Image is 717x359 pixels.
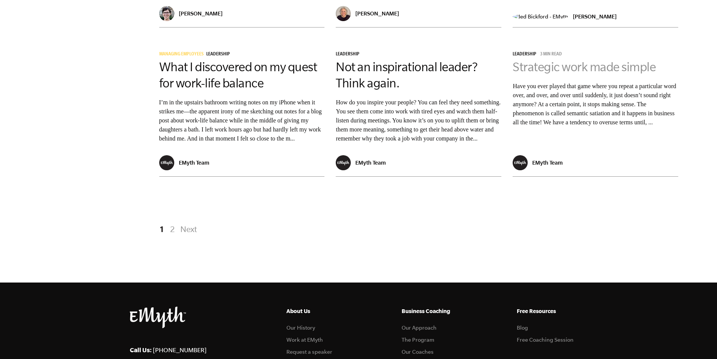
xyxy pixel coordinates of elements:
[517,307,588,316] h5: Free Resources
[573,13,617,20] p: [PERSON_NAME]
[540,52,562,57] p: 3 min read
[336,155,351,170] img: EMyth Team - EMyth
[159,52,206,57] a: Managing Employees
[355,10,399,17] p: [PERSON_NAME]
[179,159,209,166] p: EMyth Team
[517,337,574,343] a: Free Coaching Session
[336,52,362,57] a: Leadership
[336,52,359,57] span: Leadership
[517,325,528,331] a: Blog
[513,52,539,57] a: Leadership
[336,6,351,21] img: Ilene Frahm - EMyth
[513,60,656,74] a: Strategic work made simple
[402,307,472,316] h5: Business Coaching
[130,346,152,353] strong: Call Us:
[168,222,177,236] a: 2
[153,347,207,353] a: [PHONE_NUMBER]
[286,325,315,331] a: Our History
[513,155,528,170] img: EMyth Team - EMyth
[513,82,678,127] p: Have you ever played that game where you repeat a particular word over, and over, and over until ...
[336,98,501,143] p: How do you inspire your people? You can feel they need something. You see them come into work wit...
[130,307,186,328] img: EMyth
[513,14,568,20] img: Jed Bickford - EMyth
[159,6,174,21] img: Kirstin Fulton - EMyth
[286,337,323,343] a: Work at EMyth
[402,349,434,355] a: Our Coaches
[336,60,477,90] a: Not an inspirational leader? Think again.
[179,10,222,17] p: [PERSON_NAME]
[159,52,204,57] span: Managing Employees
[178,222,197,236] a: Next
[206,52,233,57] a: Leadership
[532,159,563,166] p: EMyth Team
[402,337,434,343] a: The Program
[159,155,174,170] img: EMyth Team - EMyth
[355,159,386,166] p: EMyth Team
[513,52,536,57] span: Leadership
[286,307,357,316] h5: About Us
[206,52,230,57] span: Leadership
[159,60,317,90] a: What I discovered on my quest for work-life balance
[402,325,437,331] a: Our Approach
[286,349,332,355] a: Request a speaker
[159,98,325,143] p: I’m in the upstairs bathroom writing notes on my iPhone when it strikes me—the apparent irony of ...
[679,323,717,359] iframe: Chat Widget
